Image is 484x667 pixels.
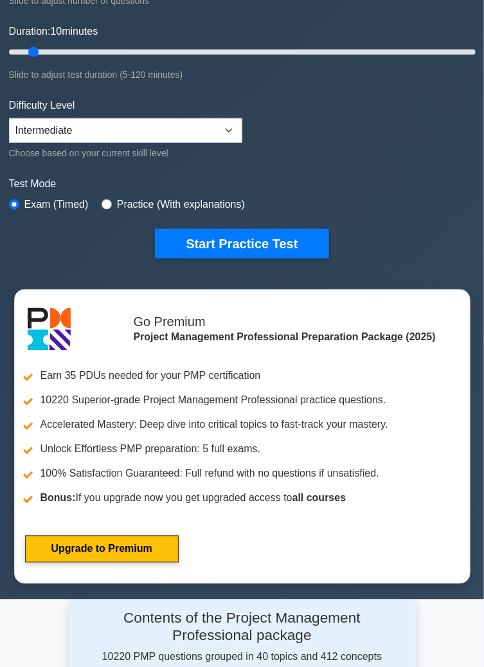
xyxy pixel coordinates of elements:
[9,145,242,161] div: Choose based on your current skill level
[9,98,75,113] label: Difficulty Level
[24,197,89,212] label: Exam (Timed)
[9,24,98,39] label: Duration: minutes
[84,610,400,644] h4: Contents of the Project Management Professional package
[25,536,179,563] a: Upgrade to Premium
[50,26,62,37] span: 10
[117,197,245,212] label: Practice (With explanations)
[9,176,476,192] label: Test Mode
[155,229,328,259] button: Start Practice Test
[84,610,400,665] div: 10220 PMP questions grouped in 40 topics and 412 concepts
[9,67,476,82] div: Slide to adjust test duration (5-120 minutes)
